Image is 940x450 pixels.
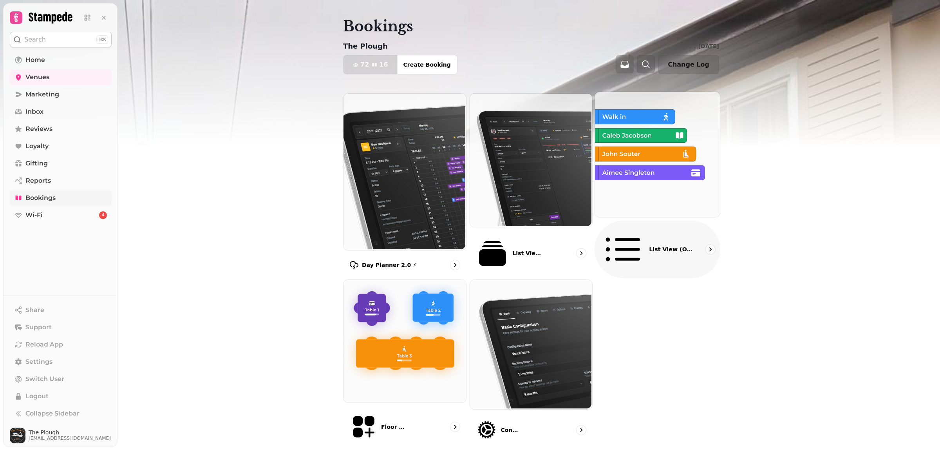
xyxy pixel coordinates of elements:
p: Search [24,35,46,44]
span: Switch User [25,374,64,384]
a: Bookings [10,190,112,206]
button: Logout [10,388,112,404]
p: The Plough [343,41,388,52]
a: Settings [10,354,112,370]
span: Loyalty [25,142,49,151]
img: Configuration [469,279,592,408]
a: Day Planner 2.0 ⚡Day Planner 2.0 ⚡ [343,93,466,276]
span: Create Booking [403,62,451,67]
button: Collapse Sidebar [10,406,112,421]
a: Home [10,52,112,68]
button: Change Log [658,55,719,74]
a: Inbox [10,104,112,120]
p: Configuration [501,426,521,434]
button: 7216 [343,55,398,74]
a: Wi-Fi4 [10,207,112,223]
a: Reports [10,173,112,189]
span: Reload App [25,340,63,349]
p: List View 2.0 ⚡ (New) [512,249,544,257]
span: Inbox [25,107,43,116]
a: Reviews [10,121,112,137]
button: Switch User [10,371,112,387]
a: Floor Plans (beta)Floor Plans (beta) [343,279,466,447]
span: Support [25,323,52,332]
img: Day Planner 2.0 ⚡ [343,93,465,249]
span: Bookings [25,193,56,203]
a: Venues [10,69,112,85]
span: Reviews [25,124,52,134]
a: Gifting [10,156,112,171]
a: Marketing [10,87,112,102]
a: List view (Old - going soon)List view (Old - going soon) [595,91,720,278]
p: [DATE] [698,42,719,50]
span: Change Log [668,62,709,68]
svg: go to [706,245,714,253]
span: Venues [25,73,49,82]
a: ConfigurationConfiguration [470,279,593,447]
span: Settings [25,357,52,367]
span: Gifting [25,159,48,168]
span: Share [25,305,44,315]
span: The Plough [29,430,111,435]
svg: go to [451,261,459,269]
span: Collapse Sidebar [25,409,80,418]
span: Home [25,55,45,65]
span: 72 [360,62,369,68]
img: User avatar [10,428,25,443]
svg: go to [577,249,585,257]
p: List view (Old - going soon) [649,245,693,253]
svg: go to [451,423,459,431]
button: Share [10,302,112,318]
button: Support [10,319,112,335]
div: ⌘K [96,35,108,44]
svg: go to [577,426,585,434]
button: Search⌘K [10,32,112,47]
span: Marketing [25,90,59,99]
span: Wi-Fi [25,210,43,220]
a: Loyalty [10,138,112,154]
span: Logout [25,392,49,401]
button: Create Booking [397,55,457,74]
img: List view (Old - going soon) [594,91,719,216]
span: Reports [25,176,51,185]
img: List View 2.0 ⚡ (New) [469,93,592,226]
p: Day Planner 2.0 ⚡ [362,261,417,269]
button: Reload App [10,337,112,352]
span: 4 [102,212,104,218]
button: User avatarThe Plough[EMAIL_ADDRESS][DOMAIN_NAME] [10,428,112,443]
p: Floor Plans (beta) [381,423,408,431]
a: List View 2.0 ⚡ (New)List View 2.0 ⚡ (New) [470,93,593,276]
img: Floor Plans (beta) [343,279,465,402]
span: [EMAIL_ADDRESS][DOMAIN_NAME] [29,435,111,441]
span: 16 [379,62,388,68]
